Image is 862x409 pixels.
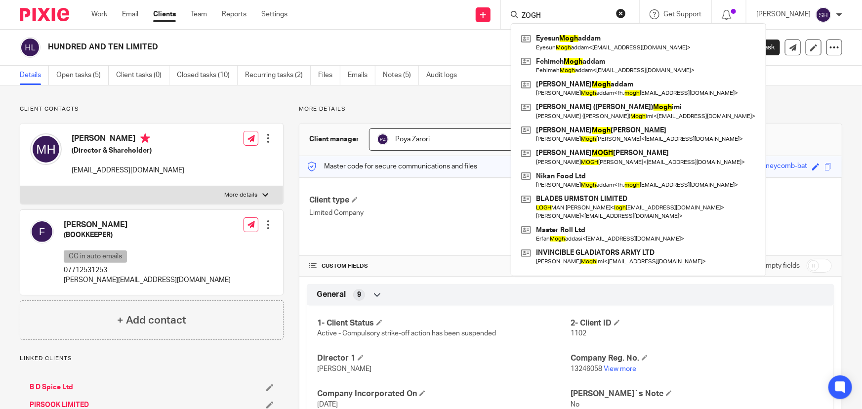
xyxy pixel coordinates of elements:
[222,9,246,19] a: Reports
[116,66,169,85] a: Client tasks (0)
[122,9,138,19] a: Email
[309,195,571,205] h4: Client type
[395,136,430,143] span: Poya Zarori
[377,133,389,145] img: svg%3E
[20,355,284,363] p: Linked clients
[64,250,127,263] p: CC in auto emails
[571,389,824,399] h4: [PERSON_NAME]`s Note
[317,401,338,408] span: [DATE]
[307,162,477,171] p: Master code for secure communications and files
[30,382,73,392] a: B D Spice Ltd
[317,289,346,300] span: General
[72,165,184,175] p: [EMAIL_ADDRESS][DOMAIN_NAME]
[153,9,176,19] a: Clients
[743,261,800,271] label: Show empty fields
[299,105,842,113] p: More details
[117,313,186,328] h4: + Add contact
[140,133,150,143] i: Primary
[571,330,586,337] span: 1102
[571,318,824,328] h4: 2- Client ID
[521,12,610,21] input: Search
[72,133,184,146] h4: [PERSON_NAME]
[816,7,831,23] img: svg%3E
[64,220,231,230] h4: [PERSON_NAME]
[20,37,41,58] img: svg%3E
[317,389,571,399] h4: Company Incorporated On
[357,290,361,300] span: 9
[426,66,464,85] a: Audit logs
[191,9,207,19] a: Team
[663,11,701,18] span: Get Support
[571,401,579,408] span: No
[571,366,602,372] span: 13246058
[56,66,109,85] a: Open tasks (5)
[309,208,571,218] p: Limited Company
[309,134,359,144] h3: Client manager
[616,8,626,18] button: Clear
[20,105,284,113] p: Client contacts
[317,366,371,372] span: [PERSON_NAME]
[571,353,824,364] h4: Company Reg. No.
[318,66,340,85] a: Files
[20,66,49,85] a: Details
[317,353,571,364] h4: Director 1
[309,262,571,270] h4: CUSTOM FIELDS
[245,66,311,85] a: Recurring tasks (2)
[348,66,375,85] a: Emails
[317,330,496,337] span: Active - Compulsory strike-off action has been suspended
[30,133,62,165] img: svg%3E
[48,42,576,52] h2: HUNDRED AND TEN LIMITED
[64,275,231,285] p: [PERSON_NAME][EMAIL_ADDRESS][DOMAIN_NAME]
[224,191,257,199] p: More details
[177,66,238,85] a: Closed tasks (10)
[30,220,54,244] img: svg%3E
[383,66,419,85] a: Notes (5)
[756,9,811,19] p: [PERSON_NAME]
[604,366,636,372] a: View more
[72,146,184,156] h5: (Director & Shareholder)
[64,230,231,240] h5: (BOOKKEEPER)
[64,265,231,275] p: 07712531253
[261,9,287,19] a: Settings
[20,8,69,21] img: Pixie
[91,9,107,19] a: Work
[317,318,571,328] h4: 1- Client Status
